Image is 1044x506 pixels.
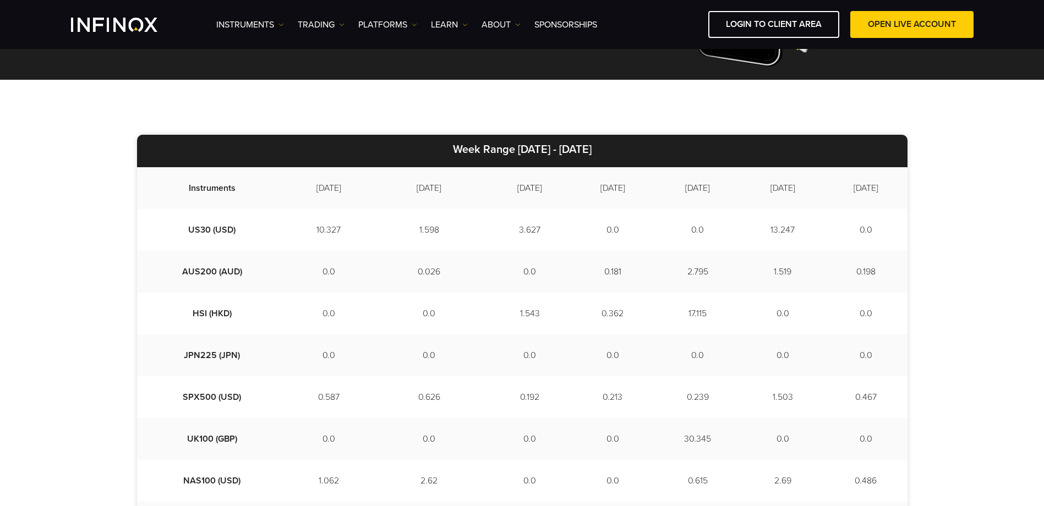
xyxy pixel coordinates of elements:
[370,376,489,418] td: 0.626
[287,251,370,293] td: 0.0
[488,334,571,376] td: 0.0
[370,418,489,460] td: 0.0
[824,376,908,418] td: 0.467
[708,11,839,38] a: LOGIN TO CLIENT AREA
[654,460,741,502] td: 0.615
[137,209,287,251] td: US30 (USD)
[488,460,571,502] td: 0.0
[824,418,908,460] td: 0.0
[370,334,489,376] td: 0.0
[741,460,824,502] td: 2.69
[518,143,592,156] strong: [DATE] - [DATE]
[741,251,824,293] td: 1.519
[137,376,287,418] td: SPX500 (USD)
[488,376,571,418] td: 0.192
[488,167,571,209] td: [DATE]
[824,460,908,502] td: 0.486
[370,167,489,209] td: [DATE]
[488,251,571,293] td: 0.0
[298,18,345,31] a: TRADING
[287,293,370,334] td: 0.0
[431,18,468,31] a: Learn
[824,167,908,209] td: [DATE]
[741,167,824,209] td: [DATE]
[137,167,287,209] td: Instruments
[571,418,654,460] td: 0.0
[824,334,908,376] td: 0.0
[137,460,287,502] td: NAS100 (USD)
[137,251,287,293] td: AUS200 (AUD)
[287,460,370,502] td: 1.062
[741,418,824,460] td: 0.0
[488,209,571,251] td: 3.627
[654,251,741,293] td: 2.795
[654,418,741,460] td: 30.345
[654,376,741,418] td: 0.239
[137,293,287,334] td: HSI (HKD)
[287,418,370,460] td: 0.0
[824,209,908,251] td: 0.0
[571,251,654,293] td: 0.181
[571,376,654,418] td: 0.213
[850,11,974,38] a: OPEN LIVE ACCOUNT
[358,18,417,31] a: PLATFORMS
[571,293,654,334] td: 0.362
[287,209,370,251] td: 10.327
[571,460,654,502] td: 0.0
[71,18,183,32] a: INFINOX Logo
[482,18,521,31] a: ABOUT
[488,293,571,334] td: 1.543
[654,293,741,334] td: 17.115
[741,334,824,376] td: 0.0
[453,143,515,156] strong: Week Range
[824,293,908,334] td: 0.0
[571,334,654,376] td: 0.0
[741,293,824,334] td: 0.0
[824,251,908,293] td: 0.198
[370,251,489,293] td: 0.026
[370,293,489,334] td: 0.0
[287,167,370,209] td: [DATE]
[137,418,287,460] td: UK100 (GBP)
[654,209,741,251] td: 0.0
[654,334,741,376] td: 0.0
[534,18,597,31] a: SPONSORSHIPS
[741,209,824,251] td: 13.247
[571,209,654,251] td: 0.0
[287,334,370,376] td: 0.0
[137,334,287,376] td: JPN225 (JPN)
[216,18,284,31] a: Instruments
[370,209,489,251] td: 1.598
[488,418,571,460] td: 0.0
[287,376,370,418] td: 0.587
[741,376,824,418] td: 1.503
[654,167,741,209] td: [DATE]
[571,167,654,209] td: [DATE]
[370,460,489,502] td: 2.62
